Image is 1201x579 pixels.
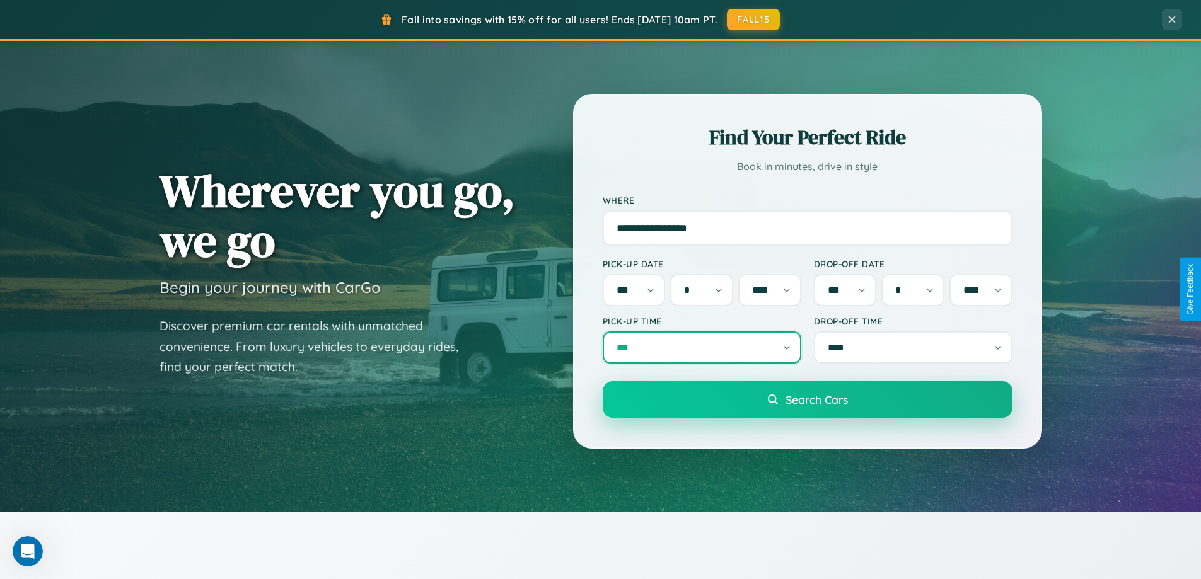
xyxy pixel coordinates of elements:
h2: Find Your Perfect Ride [603,123,1012,151]
label: Drop-off Date [814,258,1012,269]
iframe: Intercom live chat [13,536,43,566]
span: Fall into savings with 15% off for all users! Ends [DATE] 10am PT. [402,13,717,26]
button: Search Cars [603,381,1012,418]
label: Drop-off Time [814,316,1012,326]
p: Book in minutes, drive in style [603,158,1012,176]
button: FALL15 [727,9,780,30]
div: Give Feedback [1186,264,1195,315]
label: Pick-up Time [603,316,801,326]
h3: Begin your journey with CarGo [160,278,381,297]
label: Where [603,195,1012,205]
h1: Wherever you go, we go [160,166,515,265]
span: Search Cars [786,393,848,406]
label: Pick-up Date [603,258,801,269]
p: Discover premium car rentals with unmatched convenience. From luxury vehicles to everyday rides, ... [160,316,475,377]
